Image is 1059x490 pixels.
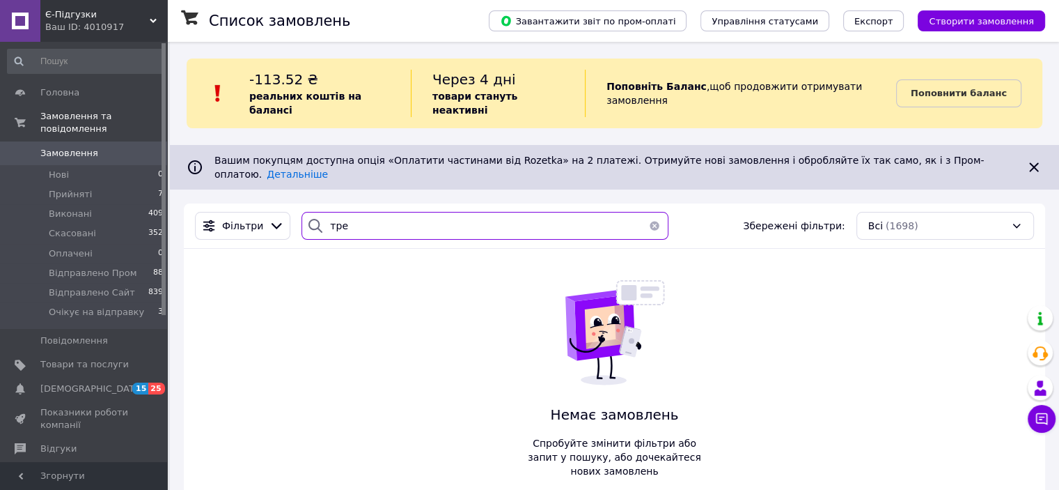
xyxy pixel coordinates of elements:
[40,110,167,135] span: Замовлення та повідомлення
[929,16,1034,26] span: Створити замовлення
[214,155,984,180] span: Вашим покупцям доступна опція «Оплатити частинами від Rozetka» на 2 платежі. Отримуйте нові замов...
[886,220,918,231] span: (1698)
[911,88,1007,98] b: Поповнити баланс
[301,212,668,240] input: Пошук за номером замовлення, ПІБ покупця, номером телефону, Email, номером накладної
[904,15,1045,26] a: Створити замовлення
[700,10,829,31] button: Управління статусами
[49,188,92,201] span: Прийняті
[148,208,163,220] span: 409
[641,212,668,240] button: Очистить
[40,383,143,395] span: [DEMOGRAPHIC_DATA]
[209,13,350,29] h1: Список замовлень
[918,10,1045,31] button: Створити замовлення
[40,335,108,347] span: Повідомлення
[854,16,893,26] span: Експорт
[432,91,517,116] b: товари стануть неактивні
[148,286,163,299] span: 839
[523,436,707,478] span: Спробуйте змінити фільтри або запит у пошуку, або дочекайтеся нових замовлень
[222,219,263,233] span: Фільтри
[158,306,163,319] span: 3
[45,8,150,21] span: Є-Підгузки
[49,267,137,280] span: Відправлено Пром
[523,405,707,425] span: Немає замовлень
[49,247,93,260] span: Оплачені
[249,71,318,88] span: -113.52 ₴
[896,79,1021,107] a: Поповнити баланс
[158,188,163,201] span: 7
[489,10,687,31] button: Завантажити звіт по пром-оплаті
[45,21,167,33] div: Ваш ID: 4010917
[148,227,163,240] span: 352
[843,10,904,31] button: Експорт
[267,169,328,180] a: Детальніше
[712,16,818,26] span: Управління статусами
[49,306,144,319] span: Очікує на відправку
[500,15,675,27] span: Завантажити звіт по пром-оплаті
[868,219,883,233] span: Всі
[249,91,361,116] b: реальних коштів на балансі
[1028,405,1056,433] button: Чат з покупцем
[40,358,129,371] span: Товари та послуги
[148,383,164,395] span: 25
[158,247,163,260] span: 0
[585,70,896,117] div: , щоб продовжити отримувати замовлення
[40,406,129,431] span: Показники роботи компанії
[49,227,96,240] span: Скасовані
[49,208,92,220] span: Виконані
[153,267,163,280] span: 88
[49,169,69,181] span: Нові
[7,49,164,74] input: Пошук
[606,81,707,92] b: Поповніть Баланс
[40,86,79,99] span: Головна
[743,219,845,233] span: Збережені фільтри:
[207,83,228,104] img: :exclamation:
[49,286,135,299] span: Відправлено Сайт
[432,71,516,88] span: Через 4 дні
[158,169,163,181] span: 0
[132,383,148,395] span: 15
[40,443,77,455] span: Відгуки
[40,147,98,160] span: Замовлення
